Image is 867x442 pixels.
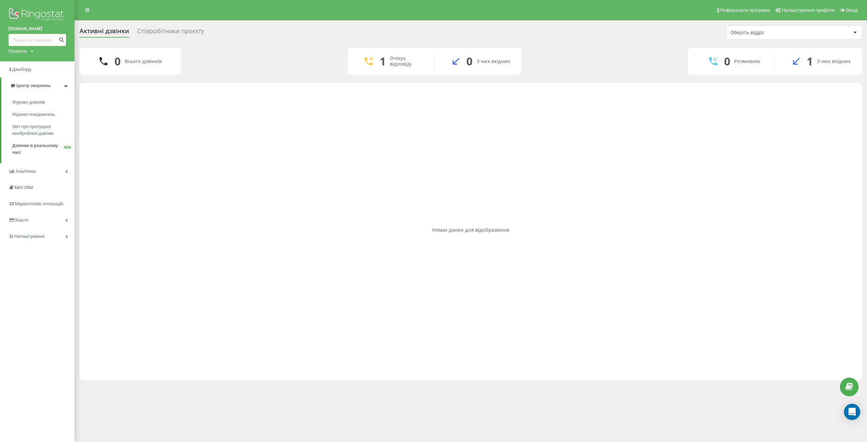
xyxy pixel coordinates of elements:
[125,59,162,64] div: Всього дзвінків
[15,217,28,223] span: Кошти
[8,7,66,24] img: Ringostat logo
[844,404,860,420] div: Open Intercom Messenger
[12,140,75,159] a: Дзвінки в реальному часіNEW
[137,27,204,38] div: Співробітники проєкту
[12,67,31,72] span: Дашборд
[1,78,75,94] a: Центр звернень
[390,56,424,67] div: Очікує відповіді
[16,169,36,174] span: Аналiтика
[846,7,858,13] span: Вихід
[12,142,64,156] span: Дзвінки в реальному часі
[12,111,55,118] span: Журнал повідомлень
[817,59,851,64] div: З них вхідних
[466,55,472,68] div: 0
[720,7,770,13] span: Реферальна програма
[85,227,857,233] div: Немає даних для відображення
[12,123,71,137] span: Звіт про пропущені необроблені дзвінки
[15,201,63,206] span: Маркетплейс інтеграцій
[782,7,834,13] span: Налаштування профілю
[12,96,75,108] a: Журнал дзвінків
[8,25,66,32] a: [DOMAIN_NAME]
[114,55,121,68] div: 0
[477,59,510,64] div: З них вхідних
[80,27,129,38] div: Активні дзвінки
[15,185,33,190] span: Mini CRM
[16,83,51,88] span: Центр звернень
[8,34,66,46] input: Пошук за номером
[14,234,45,239] span: Налаштування
[734,59,760,64] div: Розмовляє
[12,121,75,140] a: Звіт про пропущені необроблені дзвінки
[724,55,730,68] div: 0
[380,55,386,68] div: 1
[731,30,811,36] div: Оберіть відділ
[12,108,75,121] a: Журнал повідомлень
[8,48,27,55] div: Проекти
[807,55,813,68] div: 1
[12,99,45,106] span: Журнал дзвінків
